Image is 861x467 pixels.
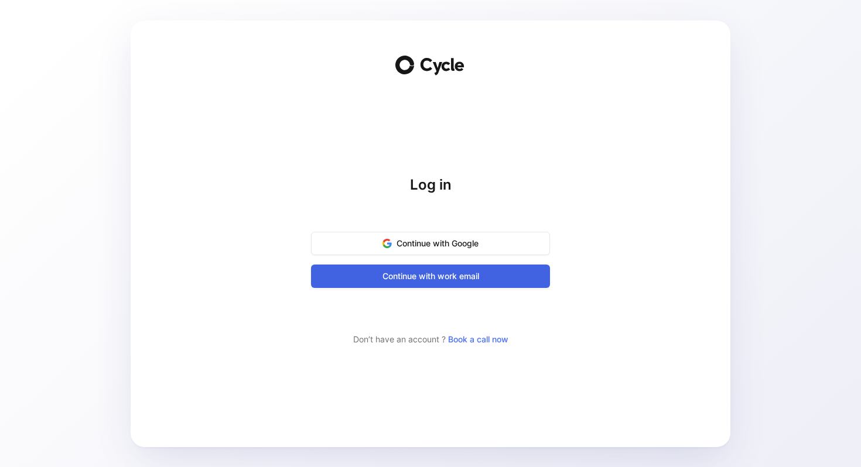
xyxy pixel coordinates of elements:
span: Continue with work email [326,269,535,283]
button: Continue with work email [311,265,550,288]
a: Book a call now [448,334,508,344]
h1: Log in [311,176,550,194]
div: Don’t have an account ? [311,332,550,346]
button: Continue with Google [311,232,550,255]
span: Continue with Google [326,236,535,250]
